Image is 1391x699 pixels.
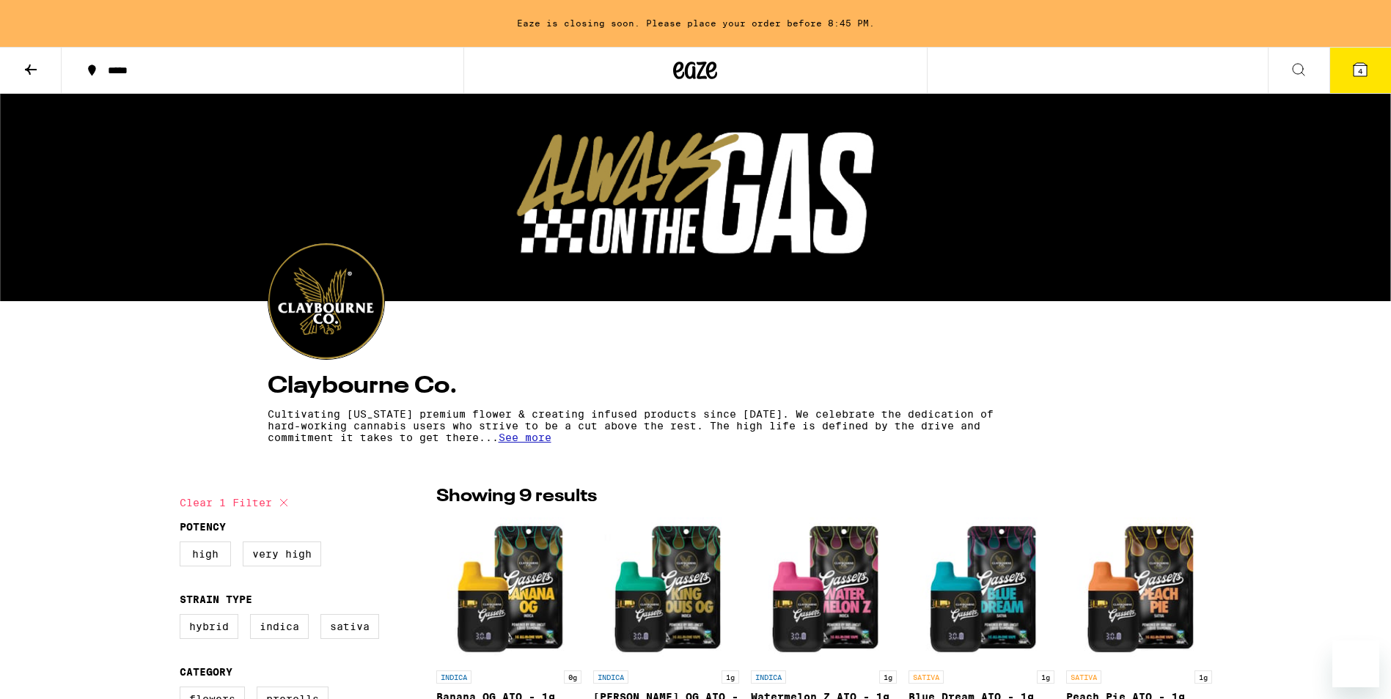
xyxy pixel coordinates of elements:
label: Indica [250,614,309,639]
img: Claybourne Co. - Banana OG AIO - 1g [436,517,582,663]
span: See more [499,432,551,443]
p: 1g [1194,670,1212,684]
iframe: Button to launch messaging window [1332,640,1379,687]
img: Claybourne Co. - Watermelon Z AIO - 1g [751,517,897,663]
legend: Category [180,666,232,678]
label: Sativa [320,614,379,639]
p: INDICA [593,670,628,684]
p: INDICA [751,670,786,684]
p: 0g [564,670,581,684]
label: Hybrid [180,614,238,639]
p: 1g [1037,670,1054,684]
p: INDICA [436,670,471,684]
legend: Potency [180,521,226,533]
p: Showing 9 results [436,484,597,509]
p: 1g [722,670,739,684]
button: 4 [1329,48,1391,93]
img: Claybourne Co. - Blue Dream AIO - 1g [909,517,1054,663]
img: Claybourne Co. logo [268,243,384,359]
button: Clear 1 filter [180,484,293,521]
img: Claybourne Co. - Peach Pie AIO - 1g [1066,517,1212,663]
h4: Claybourne Co. [268,374,1124,398]
p: 1g [879,670,897,684]
p: Cultivating [US_STATE] premium flower & creating infused products since [DATE]. We celebrate the ... [268,408,995,443]
img: Claybourne Co. - King Louis OG AIO - 1g [593,517,739,663]
legend: Strain Type [180,593,252,605]
label: Very High [243,541,321,566]
span: 4 [1358,67,1362,75]
p: SATIVA [1066,670,1101,684]
p: SATIVA [909,670,944,684]
label: High [180,541,231,566]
